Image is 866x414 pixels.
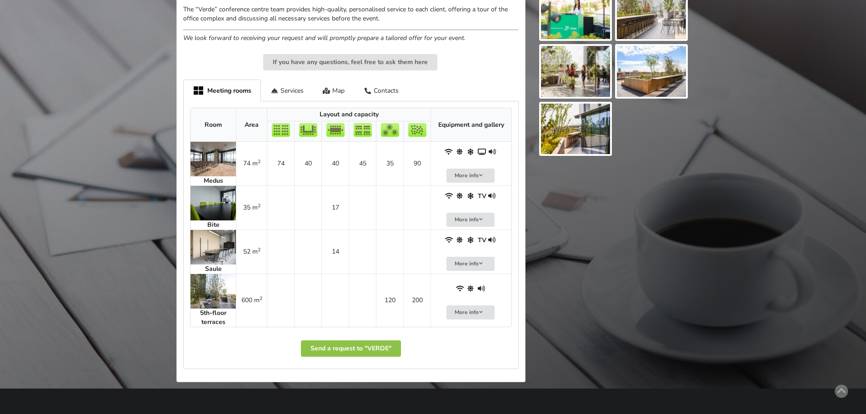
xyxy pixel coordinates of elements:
[445,192,454,200] span: WiFi
[376,274,403,327] td: 120
[294,142,321,185] td: 40
[190,230,236,264] img: Conference rooms | Riga | VERDE | picture
[446,213,495,227] button: More info
[207,220,220,229] strong: Bite
[456,236,465,244] span: Natural lighting
[190,108,236,142] th: Room
[299,123,317,137] img: U-shape
[236,142,267,185] td: 74 m
[541,46,610,97] img: VERDE | Riga | Event place - gallery picture
[478,236,486,244] strong: TV
[204,176,223,185] strong: Medus
[478,192,486,200] strong: TV
[321,142,349,185] td: 40
[183,80,261,101] div: Meeting rooms
[381,123,399,137] img: Banquet
[258,158,260,165] sup: 2
[183,34,466,42] em: We look forward to receiving your request and will promptly prepare a tailored offer for your event.
[258,202,260,209] sup: 2
[321,185,349,229] td: 17
[190,274,236,309] img: Conference rooms | Riga | VERDE | picture
[267,142,294,185] td: 74
[190,142,236,176] img: Conference rooms | Riga | VERDE | picture
[445,148,454,156] span: WiFi
[467,148,476,156] span: Air conditioner
[354,123,372,137] img: Classroom
[236,274,267,327] td: 600 m
[456,284,465,293] span: WiFi
[478,284,487,293] span: Built-in audio system
[541,104,610,155] img: VERDE | Riga | Event place - gallery picture
[403,142,430,185] td: 90
[205,264,222,273] strong: Saule
[258,246,260,253] sup: 2
[445,236,454,244] span: WiFi
[263,54,437,70] button: If you have any questions, feel free to ask them here
[456,192,465,200] span: Natural lighting
[190,186,236,220] img: Conference rooms | Riga | VERDE | picture
[467,284,476,293] span: Natural lighting
[446,169,495,183] button: More info
[236,229,267,274] td: 52 m
[408,123,426,137] img: Reception
[260,295,262,302] sup: 2
[354,80,408,101] div: Contacts
[236,108,267,142] th: Area
[430,108,511,142] th: Equipment and gallery
[301,340,401,357] button: Send a request to "VERDE"
[267,108,430,121] th: Layout and capacity
[488,236,497,244] span: Built-in audio system
[467,236,476,244] span: Air conditioner
[313,80,355,101] div: Map
[446,305,495,319] button: More info
[478,148,487,156] span: Projector and screen
[349,142,376,185] td: 45
[446,257,495,271] button: More info
[326,123,345,137] img: Boardroom
[488,192,497,200] span: Built-in audio system
[200,309,226,326] strong: 5th-floor terraces
[456,148,465,156] span: Natural lighting
[376,142,403,185] td: 35
[261,80,313,101] div: Services
[272,123,290,137] img: Theater
[489,148,498,156] span: Built-in audio system
[617,46,686,97] img: VERDE | Riga | Event place - gallery picture
[467,192,476,200] span: Air conditioner
[183,5,519,23] p: The “Verde” conference centre team provides high-quality, personalised service to each client, of...
[321,229,349,274] td: 14
[403,274,430,327] td: 200
[236,185,267,229] td: 35 m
